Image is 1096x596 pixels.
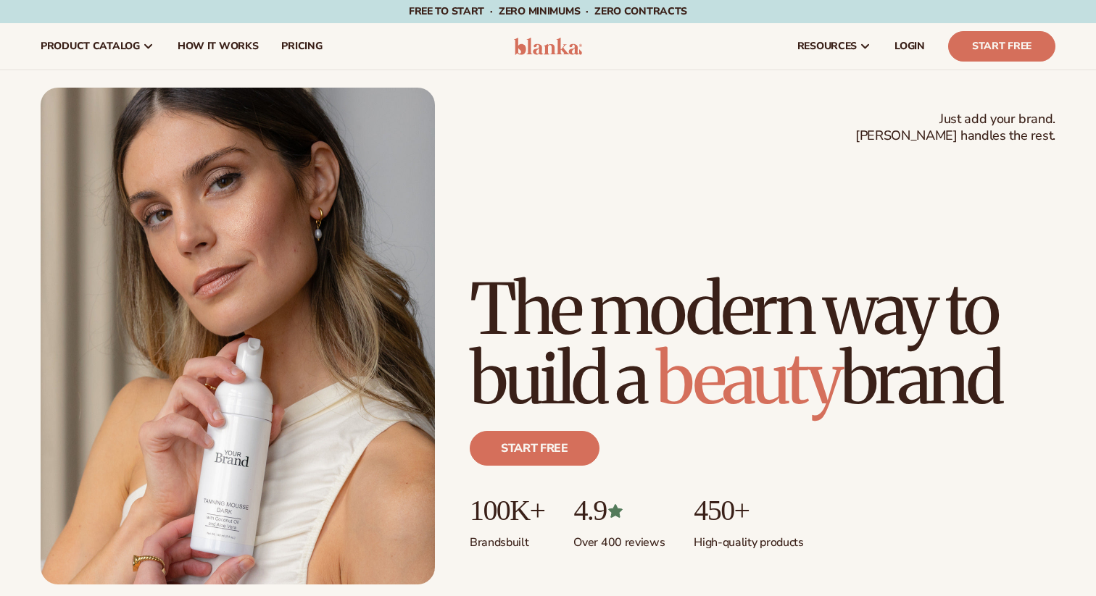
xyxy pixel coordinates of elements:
a: Start free [470,431,599,466]
img: Female holding tanning mousse. [41,88,435,584]
span: Free to start · ZERO minimums · ZERO contracts [409,4,687,18]
span: resources [797,41,857,52]
p: 100K+ [470,495,544,526]
p: 4.9 [573,495,665,526]
span: How It Works [178,41,259,52]
span: Just add your brand. [PERSON_NAME] handles the rest. [855,111,1055,145]
h1: The modern way to build a brand [470,274,1055,414]
span: product catalog [41,41,140,52]
p: Brands built [470,526,544,550]
a: pricing [270,23,333,70]
a: LOGIN [883,23,937,70]
span: pricing [281,41,322,52]
p: Over 400 reviews [573,526,665,550]
img: logo [514,38,583,55]
a: How It Works [166,23,270,70]
span: LOGIN [894,41,925,52]
p: High-quality products [694,526,803,550]
p: 450+ [694,495,803,526]
a: resources [786,23,883,70]
a: Start Free [948,31,1055,62]
span: beauty [656,335,840,422]
a: product catalog [29,23,166,70]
